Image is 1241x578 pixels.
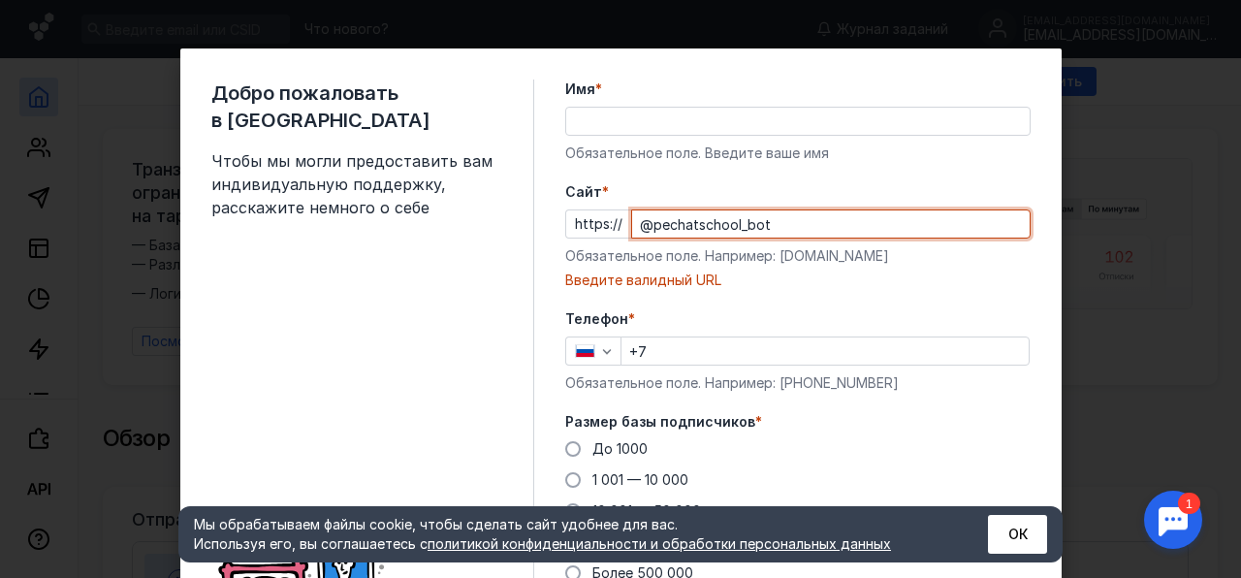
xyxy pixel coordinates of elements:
button: ОК [988,515,1047,554]
div: Обязательное поле. Введите ваше имя [565,144,1031,163]
div: 1 [44,12,66,33]
a: политикой конфиденциальности и обработки персональных данных [428,535,891,552]
span: Добро пожаловать в [GEOGRAPHIC_DATA] [211,80,502,134]
div: Обязательное поле. Например: [PHONE_NUMBER] [565,373,1031,393]
span: До 1000 [592,440,648,457]
span: Размер базы подписчиков [565,412,755,432]
span: 1 001 — 10 000 [592,471,688,488]
span: Телефон [565,309,628,329]
div: Обязательное поле. Например: [DOMAIN_NAME] [565,246,1031,266]
span: 10 001 — 50 000 [592,502,701,519]
span: Чтобы мы могли предоставить вам индивидуальную поддержку, расскажите немного о себе [211,149,502,219]
span: Cайт [565,182,602,202]
div: Мы обрабатываем файлы cookie, чтобы сделать сайт удобнее для вас. Используя его, вы соглашаетесь c [194,515,940,554]
div: Введите валидный URL [565,271,1031,290]
span: Имя [565,80,595,99]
